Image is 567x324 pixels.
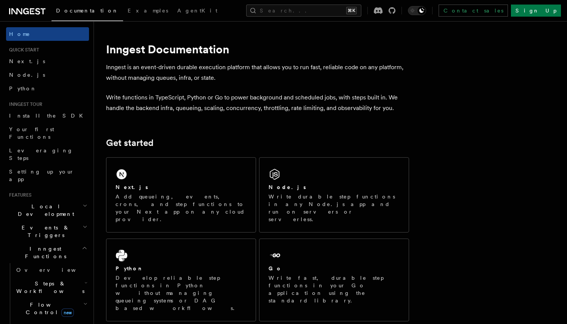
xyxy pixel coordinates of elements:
[6,101,42,107] span: Inngest tour
[408,6,426,15] button: Toggle dark mode
[16,267,94,273] span: Overview
[116,193,247,223] p: Add queueing, events, crons, and step functions to your Next app on any cloud provider.
[106,138,153,148] a: Get started
[269,265,282,272] h2: Go
[116,274,247,312] p: Develop reliable step functions in Python without managing queueing systems or DAG based workflows.
[106,62,409,83] p: Inngest is an event-driven durable execution platform that allows you to run fast, reliable code ...
[106,42,409,56] h1: Inngest Documentation
[9,30,30,38] span: Home
[6,122,89,144] a: Your first Functions
[6,203,83,218] span: Local Development
[259,157,409,233] a: Node.jsWrite durable step functions in any Node.js app and run on servers or serverless.
[6,165,89,186] a: Setting up your app
[9,85,37,91] span: Python
[13,298,89,319] button: Flow Controlnew
[6,245,82,260] span: Inngest Functions
[177,8,217,14] span: AgentKit
[6,242,89,263] button: Inngest Functions
[6,27,89,41] a: Home
[6,221,89,242] button: Events & Triggers
[116,265,144,272] h2: Python
[9,147,73,161] span: Leveraging Steps
[128,8,168,14] span: Examples
[9,126,54,140] span: Your first Functions
[106,92,409,113] p: Write functions in TypeScript, Python or Go to power background and scheduled jobs, with steps bu...
[13,263,89,277] a: Overview
[9,169,74,182] span: Setting up your app
[6,144,89,165] a: Leveraging Steps
[9,113,87,119] span: Install the SDK
[6,82,89,95] a: Python
[6,68,89,82] a: Node.js
[52,2,123,21] a: Documentation
[269,183,306,191] h2: Node.js
[259,239,409,321] a: GoWrite fast, durable step functions in your Go application using the standard library.
[269,193,400,223] p: Write durable step functions in any Node.js app and run on servers or serverless.
[6,47,39,53] span: Quick start
[6,109,89,122] a: Install the SDK
[6,224,83,239] span: Events & Triggers
[511,5,561,17] a: Sign Up
[9,58,45,64] span: Next.js
[173,2,222,20] a: AgentKit
[439,5,508,17] a: Contact sales
[6,192,31,198] span: Features
[13,277,89,298] button: Steps & Workflows
[13,280,84,295] span: Steps & Workflows
[123,2,173,20] a: Examples
[246,5,361,17] button: Search...⌘K
[13,301,83,316] span: Flow Control
[106,157,256,233] a: Next.jsAdd queueing, events, crons, and step functions to your Next app on any cloud provider.
[116,183,148,191] h2: Next.js
[106,239,256,321] a: PythonDevelop reliable step functions in Python without managing queueing systems or DAG based wo...
[61,308,74,317] span: new
[6,200,89,221] button: Local Development
[346,7,357,14] kbd: ⌘K
[9,72,45,78] span: Node.js
[56,8,119,14] span: Documentation
[6,54,89,68] a: Next.js
[269,274,400,304] p: Write fast, durable step functions in your Go application using the standard library.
